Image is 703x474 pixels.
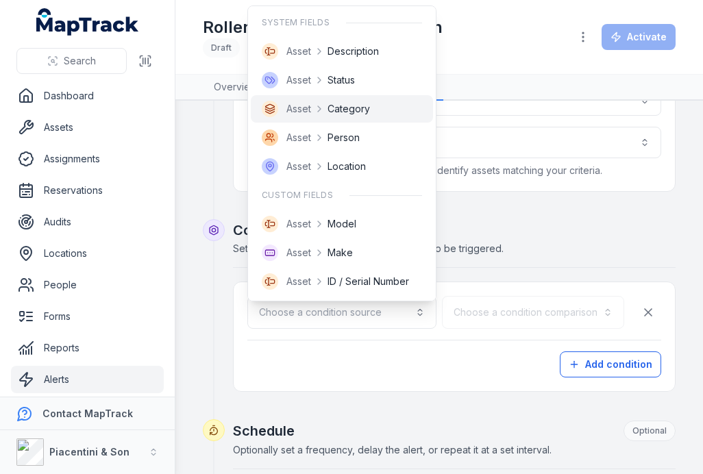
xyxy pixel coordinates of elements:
span: Status [328,73,355,87]
span: Asset [286,275,311,288]
span: Asset [286,217,311,231]
span: Model [328,217,356,231]
span: Make [328,246,353,260]
div: Custom Fields [251,182,433,209]
span: Description [328,45,379,58]
span: Asset [286,102,311,116]
span: Location [328,160,366,173]
span: Person [328,131,360,145]
span: Category [328,102,370,116]
span: Asset [286,160,311,173]
span: Asset [286,73,311,87]
span: Asset [286,246,311,260]
div: System Fields [251,9,433,36]
span: Asset [286,131,311,145]
div: Choose a condition source [247,5,436,301]
span: ID / Serial Number [328,275,409,288]
span: Asset [286,45,311,58]
button: Choose a condition source [247,296,436,329]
